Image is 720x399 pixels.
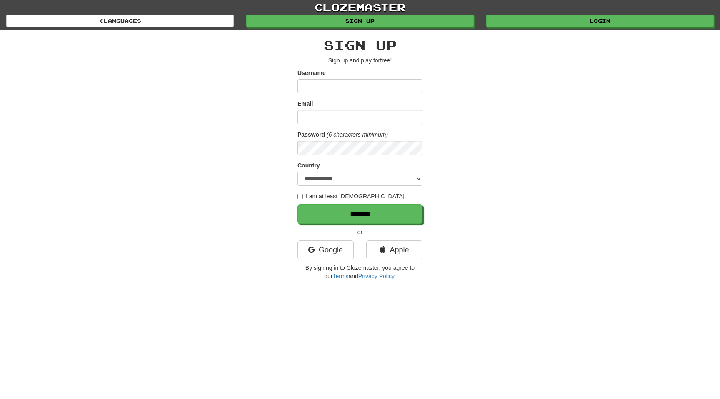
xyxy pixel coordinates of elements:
[246,15,474,27] a: Sign up
[358,273,394,279] a: Privacy Policy
[332,273,348,279] a: Terms
[297,56,422,65] p: Sign up and play for !
[297,240,354,259] a: Google
[297,130,325,139] label: Password
[297,264,422,280] p: By signing in to Clozemaster, you agree to our and .
[486,15,714,27] a: Login
[327,131,388,138] em: (6 characters minimum)
[297,38,422,52] h2: Sign up
[380,57,390,64] u: free
[297,194,303,199] input: I am at least [DEMOGRAPHIC_DATA]
[297,69,326,77] label: Username
[6,15,234,27] a: Languages
[297,228,422,236] p: or
[297,192,405,200] label: I am at least [DEMOGRAPHIC_DATA]
[297,161,320,170] label: Country
[297,100,313,108] label: Email
[366,240,422,259] a: Apple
